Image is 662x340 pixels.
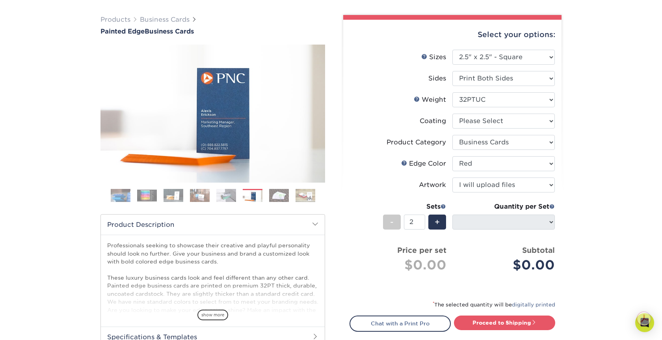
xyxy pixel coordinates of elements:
div: Product Category [387,138,446,147]
div: Sides [428,74,446,83]
span: show more [197,310,228,320]
a: Chat with a Print Pro [350,316,451,331]
a: digitally printed [512,302,555,308]
img: Business Cards 06 [243,189,262,203]
img: Business Cards 07 [269,189,289,202]
a: Painted EdgeBusiness Cards [100,28,325,35]
div: Coating [420,116,446,126]
img: Painted Edge 06 [100,36,325,191]
a: Business Cards [140,16,190,23]
div: Quantity per Set [452,202,555,211]
div: Open Intercom Messenger [635,313,654,332]
strong: Price per set [397,246,446,254]
div: Weight [414,95,446,105]
div: Edge Color [401,159,446,168]
img: Business Cards 03 [164,189,183,202]
h1: Business Cards [100,28,325,35]
span: - [390,216,394,228]
img: Business Cards 05 [216,189,236,202]
a: Products [100,16,130,23]
div: Select your options: [350,20,555,50]
img: Business Cards 04 [190,189,210,202]
small: The selected quantity will be [433,302,555,308]
span: Painted Edge [100,28,145,35]
strong: Subtotal [522,246,555,254]
img: Business Cards 02 [137,189,157,202]
div: $0.00 [458,256,555,275]
a: Proceed to Shipping [454,316,555,330]
span: + [435,216,440,228]
div: Sizes [421,52,446,62]
img: Business Cards 08 [296,189,315,202]
div: Sets [383,202,446,211]
div: $0.00 [356,256,446,275]
h2: Product Description [101,215,325,235]
div: Artwork [419,180,446,190]
img: Business Cards 01 [111,186,130,205]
